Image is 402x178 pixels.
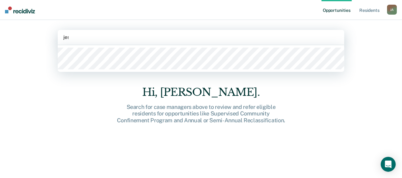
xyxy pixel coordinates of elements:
div: Open Intercom Messenger [381,157,396,172]
button: JA [387,5,397,15]
div: Search for case managers above to review and refer eligible residents for opportunities like Supe... [101,104,301,124]
div: J A [387,5,397,15]
div: Hi, [PERSON_NAME]. [101,86,301,99]
img: Recidiviz [5,7,35,13]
